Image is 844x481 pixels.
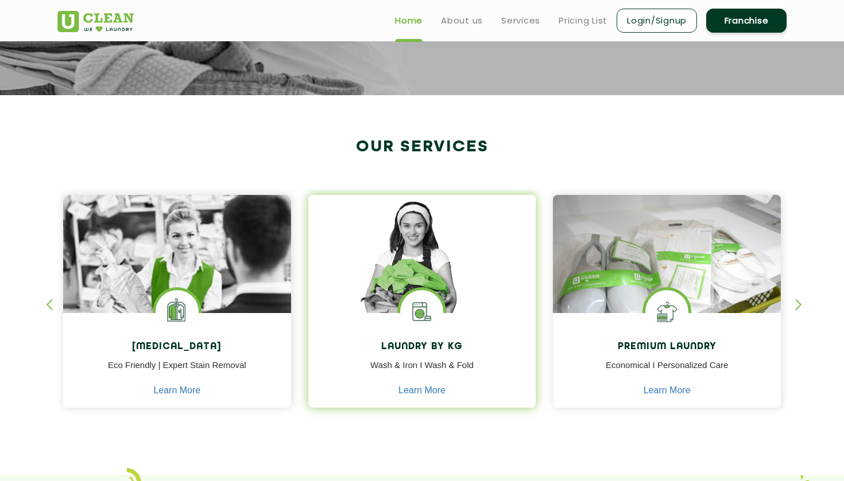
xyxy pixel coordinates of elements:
h4: Laundry by Kg [317,342,528,353]
a: Franchise [706,9,787,33]
p: Wash & Iron I Wash & Fold [317,359,528,385]
a: Learn More [398,385,446,396]
img: laundry washing machine [400,290,443,333]
h4: Premium Laundry [562,342,772,353]
img: Laundry Services near me [156,290,199,333]
img: Shoes Cleaning [645,290,688,333]
img: laundry done shoes and clothes [553,195,781,346]
h4: [MEDICAL_DATA] [72,342,282,353]
img: a girl with laundry basket [308,195,536,346]
h2: Our Services [57,138,787,157]
a: Learn More [153,385,200,396]
a: Learn More [644,385,691,396]
img: Drycleaners near me [63,195,291,378]
a: Pricing List [559,14,607,28]
a: Login/Signup [617,9,697,33]
a: About us [441,14,483,28]
a: Services [501,14,540,28]
img: UClean Laundry and Dry Cleaning [57,11,134,32]
p: Economical I Personalized Care [562,359,772,385]
p: Eco Friendly | Expert Stain Removal [72,359,282,385]
a: Home [395,14,423,28]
